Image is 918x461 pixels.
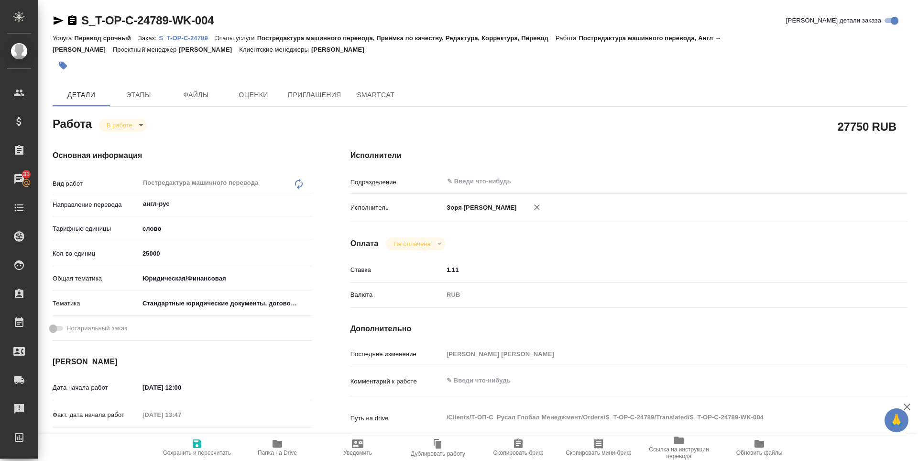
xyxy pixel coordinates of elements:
[53,274,139,283] p: Общая тематика
[856,180,858,182] button: Open
[53,15,64,26] button: Скопировать ссылку для ЯМессенджера
[350,290,443,300] p: Валюта
[443,409,861,426] textarea: /Clients/Т-ОП-С_Русал Глобал Менеджмент/Orders/S_T-OP-C-24789/Translated/S_T-OP-C-24789-WK-004
[288,89,341,101] span: Приглашения
[66,324,127,333] span: Нотариальный заказ
[53,200,139,210] p: Направление перевода
[139,433,223,447] input: ✎ Введи что-нибудь
[307,203,309,205] button: Open
[736,450,783,456] span: Обновить файлы
[157,434,237,461] button: Сохранить и пересчитать
[311,46,372,53] p: [PERSON_NAME]
[138,34,159,42] p: Заказ:
[2,167,36,191] a: 31
[237,434,317,461] button: Папка на Drive
[353,89,399,101] span: SmartCat
[58,89,104,101] span: Детали
[139,381,223,394] input: ✎ Введи что-нибудь
[53,299,139,308] p: Тематика
[139,408,223,422] input: Пустое поле
[53,179,139,189] p: Вид работ
[317,434,398,461] button: Уведомить
[139,295,312,312] div: Стандартные юридические документы, договоры, уставы
[446,176,826,187] input: ✎ Введи что-нибудь
[159,34,215,42] a: S_T-OP-C-24789
[81,14,214,27] a: S_T-OP-C-24789-WK-004
[179,46,239,53] p: [PERSON_NAME]
[885,408,908,432] button: 🙏
[343,450,372,456] span: Уведомить
[66,15,78,26] button: Скопировать ссылку
[386,237,445,250] div: В работе
[53,383,139,393] p: Дата начала работ
[116,89,162,101] span: Этапы
[391,240,433,248] button: Не оплачена
[74,34,138,42] p: Перевод срочный
[53,34,74,42] p: Услуга
[493,450,543,456] span: Скопировать бриф
[350,349,443,359] p: Последнее изменение
[398,434,478,461] button: Дублировать работу
[17,169,35,179] span: 31
[53,150,312,161] h4: Основная информация
[104,121,135,129] button: В работе
[215,34,257,42] p: Этапы услуги
[53,356,312,368] h4: [PERSON_NAME]
[558,434,639,461] button: Скопировать мини-бриф
[99,119,147,132] div: В работе
[53,249,139,259] p: Кол-во единиц
[350,178,443,187] p: Подразделение
[556,34,579,42] p: Работа
[888,410,905,430] span: 🙏
[350,323,907,335] h4: Дополнительно
[173,89,219,101] span: Файлы
[53,55,74,76] button: Добавить тэг
[350,265,443,275] p: Ставка
[350,150,907,161] h4: Исполнители
[478,434,558,461] button: Скопировать бриф
[139,221,312,237] div: слово
[443,347,861,361] input: Пустое поле
[526,197,547,218] button: Удалить исполнителя
[159,34,215,42] p: S_T-OP-C-24789
[566,450,631,456] span: Скопировать мини-бриф
[350,377,443,386] p: Комментарий к работе
[53,114,92,132] h2: Работа
[786,16,881,25] span: [PERSON_NAME] детали заказа
[257,34,556,42] p: Постредактура машинного перевода, Приёмка по качеству, Редактура, Корректура, Перевод
[639,434,719,461] button: Ссылка на инструкции перевода
[239,46,311,53] p: Клиентские менеджеры
[163,450,231,456] span: Сохранить и пересчитать
[350,203,443,213] p: Исполнитель
[230,89,276,101] span: Оценки
[837,118,896,135] h2: 27750 RUB
[350,414,443,423] p: Путь на drive
[719,434,799,461] button: Обновить файлы
[411,450,465,457] span: Дублировать работу
[53,410,139,420] p: Факт. дата начала работ
[645,446,713,460] span: Ссылка на инструкции перевода
[443,203,517,213] p: Зоря [PERSON_NAME]
[139,247,312,260] input: ✎ Введи что-нибудь
[443,287,861,303] div: RUB
[139,270,312,287] div: Юридическая/Финансовая
[113,46,179,53] p: Проектный менеджер
[258,450,297,456] span: Папка на Drive
[350,238,379,249] h4: Оплата
[53,224,139,234] p: Тарифные единицы
[443,263,861,277] input: ✎ Введи что-нибудь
